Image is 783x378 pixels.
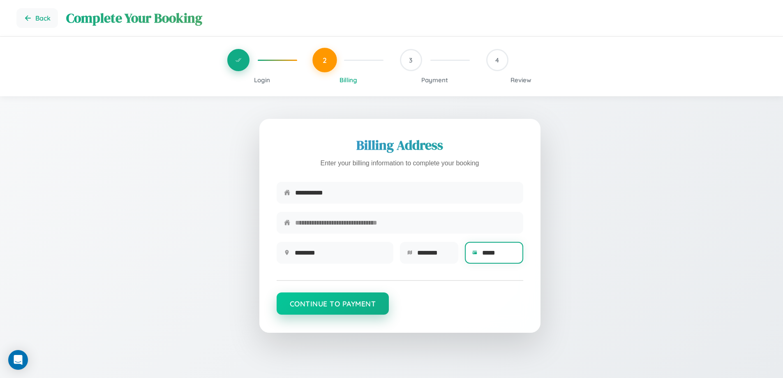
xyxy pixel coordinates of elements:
[277,158,523,169] p: Enter your billing information to complete your booking
[495,56,499,64] span: 4
[16,8,58,28] button: Go back
[323,56,327,65] span: 2
[254,76,270,84] span: Login
[340,76,357,84] span: Billing
[277,292,389,315] button: Continue to Payment
[421,76,448,84] span: Payment
[8,350,28,370] div: Open Intercom Messenger
[409,56,413,64] span: 3
[277,136,523,154] h2: Billing Address
[66,9,767,27] h1: Complete Your Booking
[510,76,531,84] span: Review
